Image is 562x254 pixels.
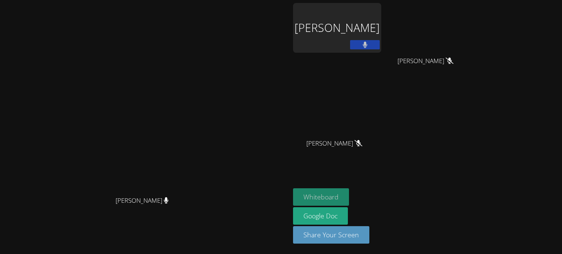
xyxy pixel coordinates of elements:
button: Whiteboard [293,188,349,206]
button: Share Your Screen [293,226,369,244]
span: [PERSON_NAME] [398,56,453,66]
a: Google Doc [293,207,348,225]
div: [PERSON_NAME] [293,3,381,53]
span: [PERSON_NAME] [116,195,169,206]
span: [PERSON_NAME] [306,138,362,149]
